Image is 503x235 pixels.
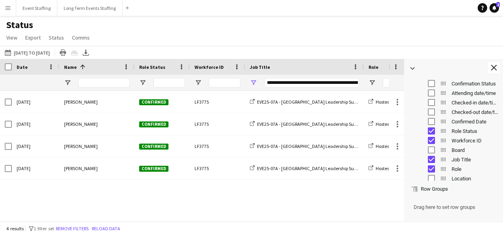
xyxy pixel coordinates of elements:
span: Drag here to set row groups [409,197,498,217]
span: Comms [72,34,90,41]
span: 1 filter set [34,226,54,231]
a: Hostesses [369,121,395,127]
span: Checked-out date/time [452,109,498,115]
span: Confirmed [139,99,168,105]
app-action-btn: Print [58,48,68,57]
span: Hostesses [376,165,395,171]
span: Confirmed Date [452,119,498,125]
input: Role Status Filter Input [153,78,185,87]
span: Status [49,34,64,41]
span: Role [452,166,498,172]
a: Export [22,32,44,43]
a: EVE25-07A - [GEOGRAPHIC_DATA] Leadership Summit 2025 Hostess [250,121,392,127]
span: Role [369,64,378,70]
span: EVE25-07A - [GEOGRAPHIC_DATA] Leadership Summit 2025 Hostess [257,121,392,127]
a: 2 [490,3,499,13]
span: Board [452,147,498,153]
span: [PERSON_NAME] [64,121,98,127]
button: Open Filter Menu [195,79,202,86]
span: Workforce ID [195,64,224,70]
span: [PERSON_NAME] [64,143,98,149]
div: LF3775 [190,135,245,157]
div: Workforce ID Column [404,136,503,145]
button: Open Filter Menu [369,79,376,86]
div: LF3775 [190,157,245,179]
span: Export [25,34,41,41]
app-action-btn: Export XLSX [81,48,91,57]
button: Open Filter Menu [250,79,257,86]
span: Name [64,64,77,70]
button: Open Filter Menu [64,79,71,86]
span: Confirmed [139,166,168,172]
input: Name Filter Input [78,78,130,87]
div: Role Column [404,164,503,174]
a: EVE25-07A - [GEOGRAPHIC_DATA] Leadership Summit 2025 Hostess [250,99,392,105]
span: Confirmation Status [452,81,498,87]
button: Remove filters [54,224,90,233]
span: Hostesses [376,99,395,105]
div: Attending date/time Column [404,88,503,98]
a: EVE25-07A - [GEOGRAPHIC_DATA] Leadership Summit 2025 Hostess [250,143,392,149]
div: Checked-out date/time Column [404,107,503,117]
div: LF3775 [190,91,245,113]
div: [DATE] [12,135,59,157]
div: [DATE] [12,157,59,179]
a: EVE25-07A - [GEOGRAPHIC_DATA] Leadership Summit 2025 Hostess [250,165,392,171]
span: [PERSON_NAME] [64,165,98,171]
span: Checked-in date/time [452,100,498,106]
div: Job Title Column [404,155,503,164]
div: Row Groups [404,193,503,222]
div: Checked-in date/time Column [404,98,503,107]
input: Workforce ID Filter Input [209,78,240,87]
span: [PERSON_NAME] [64,99,98,105]
span: Location [452,176,498,182]
span: EVE25-07A - [GEOGRAPHIC_DATA] Leadership Summit 2025 Hostess [257,143,392,149]
span: Workforce ID [452,138,498,144]
a: Hostesses [369,99,395,105]
span: Role Status [139,64,165,70]
a: Status [45,32,67,43]
span: Hostesses [376,143,395,149]
button: [DATE] to [DATE] [3,48,51,57]
div: [DATE] [12,113,59,135]
span: Row Groups [421,186,448,192]
span: EVE25-07A - [GEOGRAPHIC_DATA] Leadership Summit 2025 Hostess [257,165,392,171]
a: Hostesses [369,165,395,171]
span: Hostesses [376,121,395,127]
a: View [3,32,21,43]
button: Reload data [90,224,122,233]
input: Role Filter Input [383,78,438,87]
button: Open Filter Menu [139,79,146,86]
span: Attending date/time [452,90,498,96]
span: 2 [496,2,500,7]
a: Hostesses [369,143,395,149]
span: Confirmed [139,144,168,150]
span: Confirmed [139,121,168,127]
a: Comms [69,32,93,43]
span: Date [17,64,28,70]
span: Job Title [452,157,498,163]
div: Location Column [404,174,503,183]
span: Role Status [452,128,498,134]
div: LF3775 [190,113,245,135]
div: Board Column [404,145,503,155]
div: Confirmed Date Column [404,117,503,126]
span: EVE25-07A - [GEOGRAPHIC_DATA] Leadership Summit 2025 Hostess [257,99,392,105]
div: Confirmation Status Column [404,79,503,88]
span: View [6,34,17,41]
button: Long Term Events Staffing [57,0,123,16]
div: [DATE] [12,91,59,113]
button: Event Staffing [16,0,57,16]
div: Role Status Column [404,126,503,136]
span: Job Title [250,64,270,70]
